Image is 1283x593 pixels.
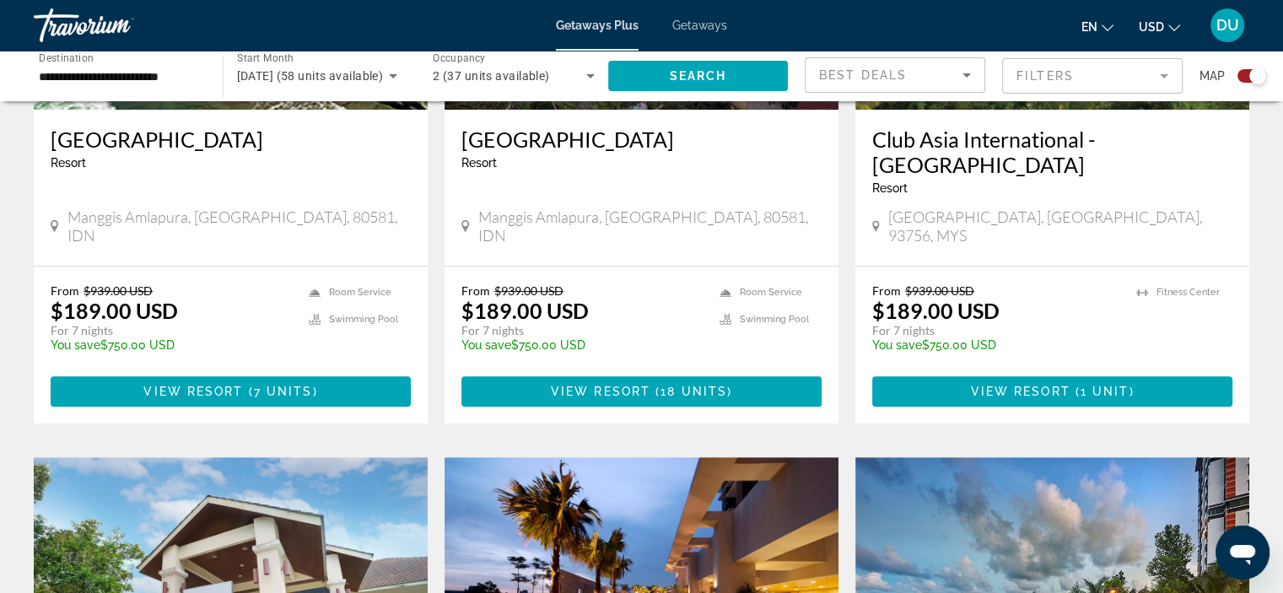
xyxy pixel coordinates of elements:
span: You save [461,338,511,352]
iframe: Кнопка запуска окна обмена сообщениями [1216,526,1270,580]
span: ( ) [244,385,318,398]
a: Getaways Plus [556,19,639,32]
span: You save [872,338,922,352]
span: Resort [872,181,908,195]
span: [GEOGRAPHIC_DATA], [GEOGRAPHIC_DATA], 93756, MYS [888,208,1232,245]
span: Search [669,69,726,83]
button: Change language [1081,14,1113,39]
a: Club Asia International - [GEOGRAPHIC_DATA] [872,127,1232,177]
span: Manggis Amlapura, [GEOGRAPHIC_DATA], 80581, IDN [67,208,411,245]
span: USD [1139,20,1164,34]
p: $750.00 USD [872,338,1119,352]
a: Travorium [34,3,202,47]
span: Manggis Amlapura, [GEOGRAPHIC_DATA], 80581, IDN [478,208,822,245]
span: 18 units [660,385,727,398]
p: For 7 nights [461,323,703,338]
span: You save [51,338,100,352]
span: Occupancy [433,52,486,64]
span: Best Deals [819,68,907,82]
span: Swimming Pool [740,314,809,325]
span: $939.00 USD [905,283,974,298]
p: $189.00 USD [461,298,589,323]
span: View Resort [143,385,243,398]
button: View Resort(1 unit) [872,376,1232,407]
span: en [1081,20,1097,34]
span: [DATE] (58 units available) [237,69,384,83]
span: Map [1199,64,1225,88]
span: From [51,283,79,298]
span: 2 (37 units available) [433,69,550,83]
p: $189.00 USD [51,298,178,323]
p: For 7 nights [872,323,1119,338]
span: View Resort [970,385,1070,398]
span: From [872,283,901,298]
span: $939.00 USD [494,283,563,298]
a: [GEOGRAPHIC_DATA] [461,127,822,152]
a: Getaways [672,19,727,32]
button: Change currency [1139,14,1180,39]
button: View Resort(18 units) [461,376,822,407]
span: Room Service [740,287,802,298]
button: View Resort(7 units) [51,376,411,407]
span: Start Month [237,52,294,64]
p: $750.00 USD [51,338,292,352]
span: View Resort [551,385,650,398]
p: For 7 nights [51,323,292,338]
button: User Menu [1205,8,1249,43]
span: 7 units [254,385,313,398]
button: Filter [1002,57,1183,94]
span: DU [1216,17,1239,34]
span: Room Service [329,287,391,298]
span: 1 unit [1081,385,1129,398]
span: Resort [51,156,86,170]
span: ( ) [1070,385,1135,398]
span: Destination [39,51,94,63]
mat-select: Sort by [819,65,971,85]
span: $939.00 USD [84,283,153,298]
span: From [461,283,490,298]
a: [GEOGRAPHIC_DATA] [51,127,411,152]
span: Swimming Pool [329,314,398,325]
span: ( ) [650,385,732,398]
button: Search [608,61,789,91]
p: $189.00 USD [872,298,1000,323]
span: Fitness Center [1156,287,1220,298]
p: $750.00 USD [461,338,703,352]
span: Resort [461,156,497,170]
